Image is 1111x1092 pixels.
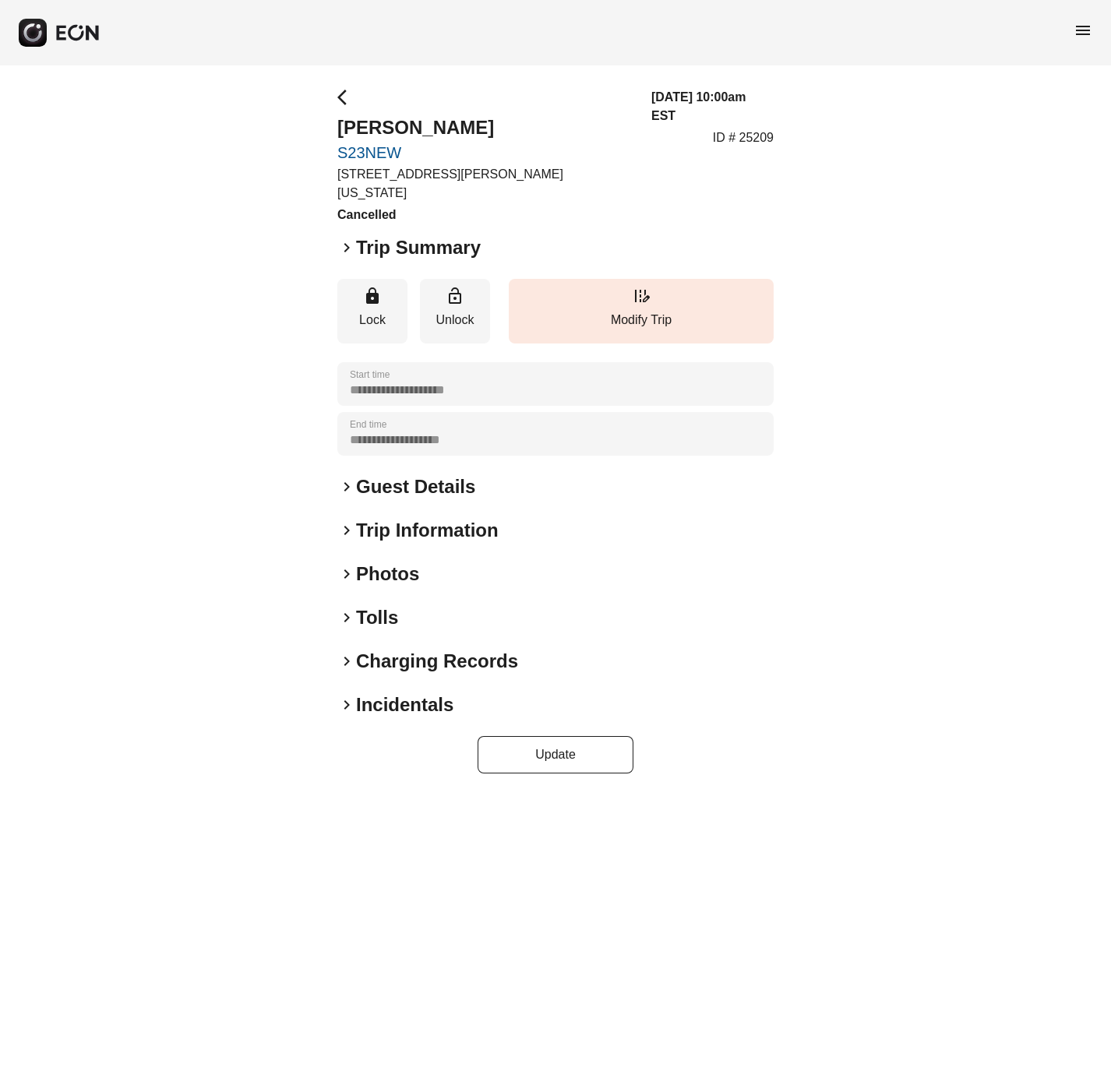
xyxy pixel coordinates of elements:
h2: Tolls [356,605,398,630]
h3: Cancelled [337,206,633,224]
span: arrow_back_ios [337,88,356,107]
h2: Trip Information [356,518,499,543]
h2: Guest Details [356,474,475,499]
button: Update [478,736,633,773]
span: keyboard_arrow_right [337,608,356,627]
span: menu [1074,21,1092,40]
button: Modify Trip [509,279,774,343]
span: edit_road [632,287,651,305]
button: Unlock [420,279,490,343]
h2: Charging Records [356,649,518,674]
h2: [PERSON_NAME] [337,115,633,140]
span: lock_open [446,287,464,305]
p: Modify Trip [517,311,766,329]
h2: Trip Summary [356,235,481,260]
p: Lock [345,311,400,329]
span: keyboard_arrow_right [337,521,356,540]
span: keyboard_arrow_right [337,696,356,714]
p: Unlock [428,311,482,329]
span: keyboard_arrow_right [337,565,356,583]
h2: Photos [356,562,419,587]
a: S23NEW [337,143,633,162]
span: lock [363,287,382,305]
span: keyboard_arrow_right [337,238,356,257]
h2: Incidentals [356,692,453,717]
p: [STREET_ADDRESS][PERSON_NAME][US_STATE] [337,165,633,203]
h3: [DATE] 10:00am EST [651,88,774,125]
span: keyboard_arrow_right [337,477,356,496]
button: Lock [337,279,407,343]
p: ID # 25209 [713,129,774,147]
span: keyboard_arrow_right [337,652,356,671]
